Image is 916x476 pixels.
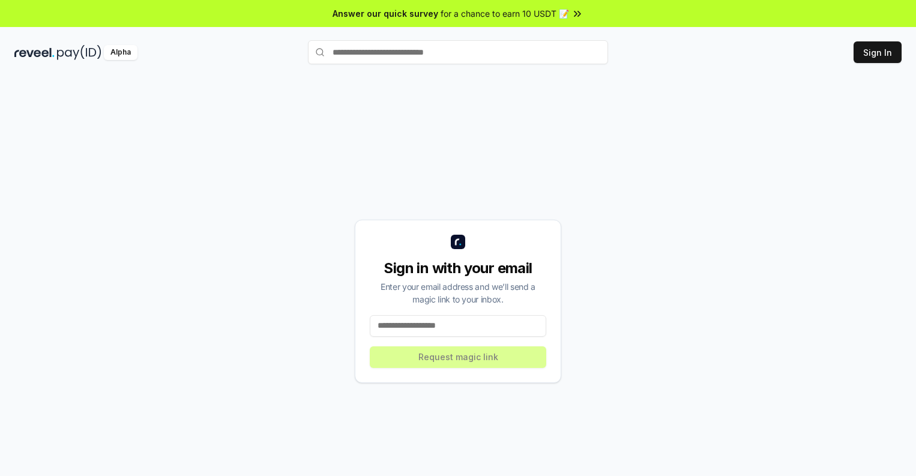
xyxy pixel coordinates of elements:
[57,45,101,60] img: pay_id
[441,7,569,20] span: for a chance to earn 10 USDT 📝
[854,41,902,63] button: Sign In
[333,7,438,20] span: Answer our quick survey
[104,45,137,60] div: Alpha
[451,235,465,249] img: logo_small
[370,280,546,306] div: Enter your email address and we’ll send a magic link to your inbox.
[14,45,55,60] img: reveel_dark
[370,259,546,278] div: Sign in with your email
